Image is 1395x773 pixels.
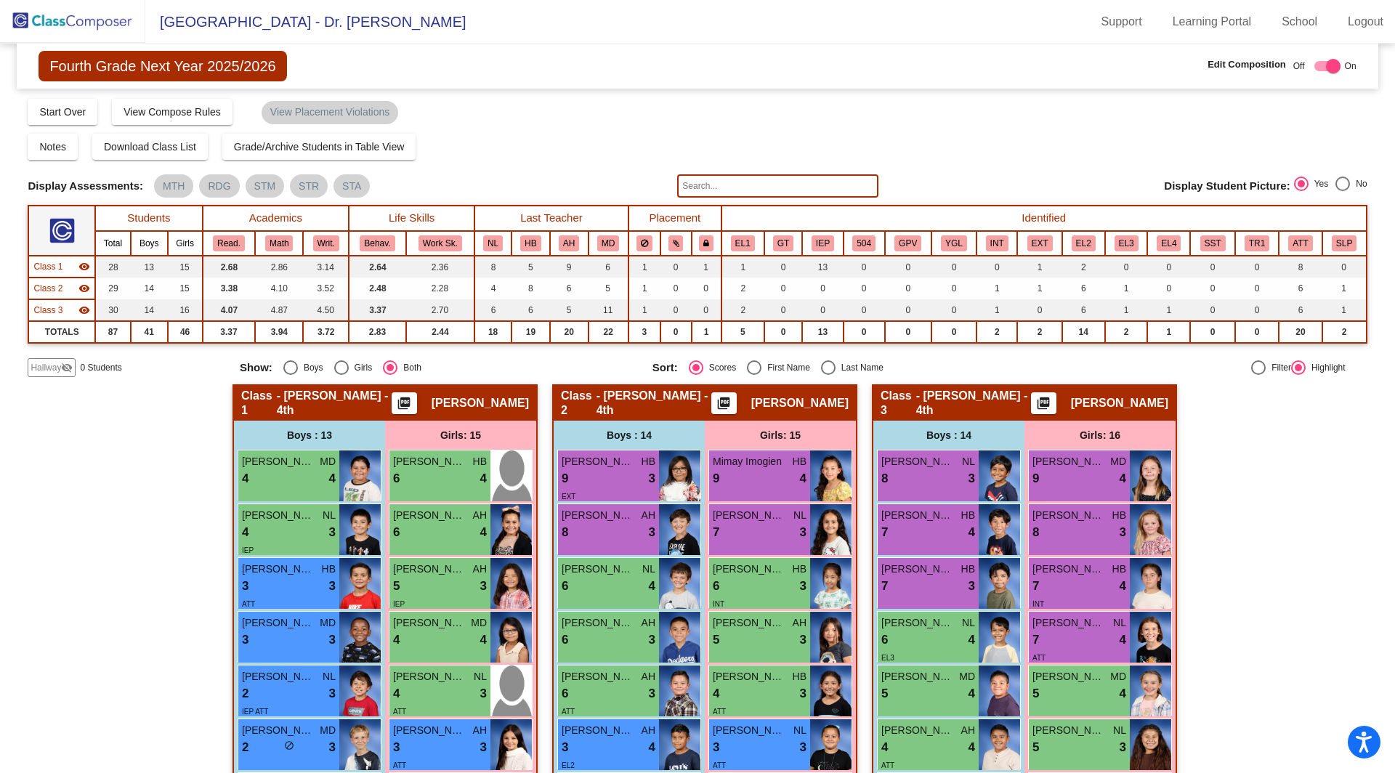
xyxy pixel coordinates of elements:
[561,389,597,418] span: Class 2
[721,321,764,343] td: 5
[1027,235,1053,251] button: EXT
[652,361,678,374] span: Sort:
[1235,231,1279,256] th: Tier 1
[78,304,90,316] mat-icon: visibility
[931,256,976,278] td: 0
[1062,278,1105,299] td: 6
[1062,231,1105,256] th: English Language Learner 2
[1190,256,1234,278] td: 0
[80,361,121,374] span: 0 Students
[298,361,323,374] div: Boys
[731,235,755,251] button: EL1
[320,454,336,469] span: MD
[976,321,1017,343] td: 2
[550,256,589,278] td: 9
[721,278,764,299] td: 2
[836,361,883,374] div: Last Name
[931,321,976,343] td: 0
[1322,299,1367,321] td: 1
[246,174,285,198] mat-chip: STM
[715,396,732,416] mat-icon: picture_as_pdf
[844,321,885,343] td: 0
[1294,177,1367,195] mat-radio-group: Select an option
[692,299,721,321] td: 0
[511,299,550,321] td: 6
[28,99,97,125] button: Start Over
[660,299,692,321] td: 0
[1032,469,1039,488] span: 9
[677,174,878,198] input: Search...
[28,134,78,160] button: Notes
[1293,60,1305,73] span: Off
[550,231,589,256] th: Andrea Horne
[131,299,168,321] td: 14
[95,299,131,321] td: 30
[713,508,785,523] span: [PERSON_NAME]
[131,231,168,256] th: Boys
[1245,235,1269,251] button: TR1
[1017,299,1062,321] td: 0
[303,299,349,321] td: 4.50
[131,278,168,299] td: 14
[33,282,62,295] span: Class 2
[802,278,843,299] td: 0
[1322,231,1367,256] th: Speech Only IEP
[881,389,916,418] span: Class 3
[550,278,589,299] td: 6
[1017,321,1062,343] td: 2
[1200,235,1226,251] button: SST
[962,454,975,469] span: NL
[1208,57,1286,72] span: Edit Composition
[976,256,1017,278] td: 0
[589,299,628,321] td: 11
[802,256,843,278] td: 13
[721,231,764,256] th: English Language Learner 1
[660,321,692,343] td: 0
[628,278,660,299] td: 1
[1090,10,1154,33] a: Support
[885,256,931,278] td: 0
[406,278,474,299] td: 2.28
[222,134,416,160] button: Grade/Archive Students in Table View
[660,231,692,256] th: Keep with students
[812,235,834,251] button: IEP
[393,523,400,542] span: 6
[1279,321,1322,343] td: 20
[660,278,692,299] td: 0
[642,454,655,469] span: HB
[885,231,931,256] th: Good Parent Volunteer
[393,454,466,469] span: [PERSON_NAME]
[1147,299,1190,321] td: 1
[773,235,793,251] button: GT
[168,256,203,278] td: 15
[559,235,579,251] button: AH
[1017,231,1062,256] th: Extrovert
[1147,321,1190,343] td: 1
[406,256,474,278] td: 2.36
[885,278,931,299] td: 0
[31,361,61,374] span: Hallway
[986,235,1008,251] button: INT
[234,421,385,450] div: Boys : 13
[562,493,575,501] span: EXT
[33,260,62,273] span: Class 1
[95,256,131,278] td: 28
[881,469,888,488] span: 8
[255,321,303,343] td: 3.94
[1105,278,1148,299] td: 1
[406,299,474,321] td: 2.70
[941,235,967,251] button: YGL
[474,256,511,278] td: 8
[844,231,885,256] th: 504 Plan
[764,256,803,278] td: 0
[349,321,406,343] td: 2.83
[1017,278,1062,299] td: 1
[39,141,66,153] span: Notes
[242,523,248,542] span: 4
[1279,299,1322,321] td: 6
[692,278,721,299] td: 0
[1147,231,1190,256] th: English Language Learner 4
[1147,278,1190,299] td: 0
[800,523,806,542] span: 3
[1235,278,1279,299] td: 0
